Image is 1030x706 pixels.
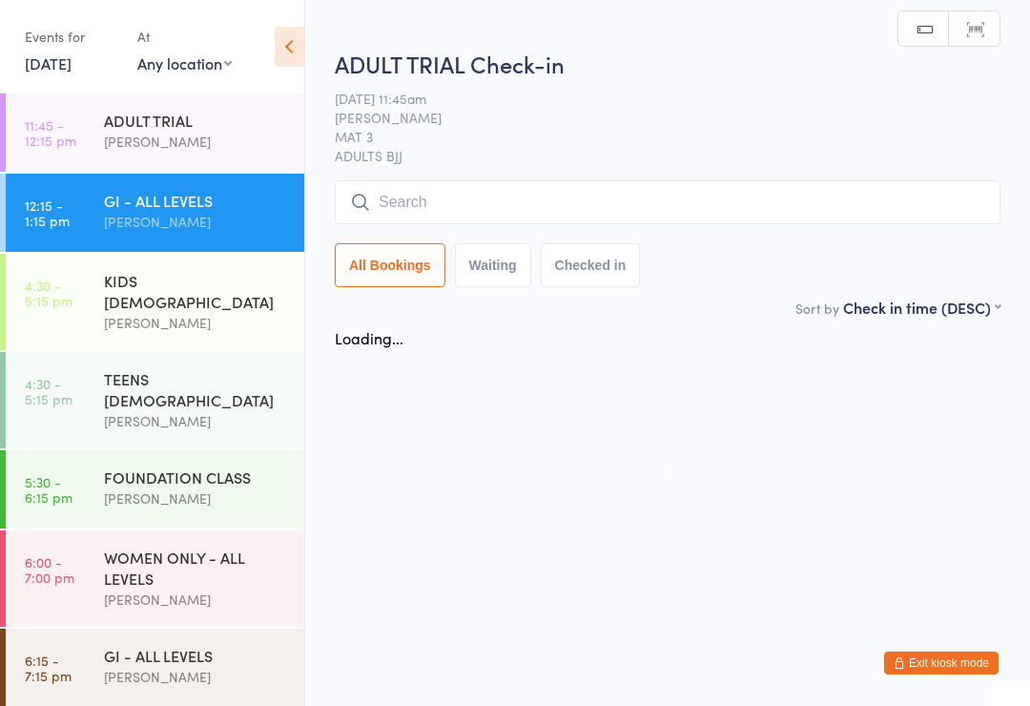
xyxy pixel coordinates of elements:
[104,410,288,432] div: [PERSON_NAME]
[104,110,288,131] div: ADULT TRIAL
[104,666,288,688] div: [PERSON_NAME]
[6,530,304,627] a: 6:00 -7:00 pmWOMEN ONLY - ALL LEVELS[PERSON_NAME]
[843,297,1000,318] div: Check in time (DESC)
[335,127,971,146] span: MAT 3
[335,180,1000,224] input: Search
[104,312,288,334] div: [PERSON_NAME]
[104,488,288,509] div: [PERSON_NAME]
[455,243,531,287] button: Waiting
[335,89,971,108] span: [DATE] 11:45am
[25,21,118,52] div: Events for
[6,174,304,252] a: 12:15 -1:15 pmGI - ALL LEVELS[PERSON_NAME]
[335,327,403,348] div: Loading...
[25,554,74,585] time: 6:00 - 7:00 pm
[335,146,1000,165] span: ADULTS BJJ
[6,93,304,172] a: 11:45 -12:15 pmADULT TRIAL[PERSON_NAME]
[541,243,641,287] button: Checked in
[104,547,288,589] div: WOMEN ONLY - ALL LEVELS
[137,52,232,73] div: Any location
[6,254,304,350] a: 4:30 -5:15 pmKIDS [DEMOGRAPHIC_DATA][PERSON_NAME]
[104,131,288,153] div: [PERSON_NAME]
[104,467,288,488] div: FOUNDATION CLASS
[104,211,288,233] div: [PERSON_NAME]
[795,299,839,318] label: Sort by
[335,108,971,127] span: [PERSON_NAME]
[6,352,304,448] a: 4:30 -5:15 pmTEENS [DEMOGRAPHIC_DATA][PERSON_NAME]
[25,52,72,73] a: [DATE]
[25,376,72,406] time: 4:30 - 5:15 pm
[104,190,288,211] div: GI - ALL LEVELS
[25,653,72,683] time: 6:15 - 7:15 pm
[25,197,70,228] time: 12:15 - 1:15 pm
[25,474,72,505] time: 5:30 - 6:15 pm
[104,368,288,410] div: TEENS [DEMOGRAPHIC_DATA]
[335,243,445,287] button: All Bookings
[25,278,72,308] time: 4:30 - 5:15 pm
[104,645,288,666] div: GI - ALL LEVELS
[137,21,232,52] div: At
[884,652,999,675] button: Exit kiosk mode
[6,450,304,529] a: 5:30 -6:15 pmFOUNDATION CLASS[PERSON_NAME]
[25,117,76,148] time: 11:45 - 12:15 pm
[104,589,288,611] div: [PERSON_NAME]
[335,48,1000,79] h2: ADULT TRIAL Check-in
[104,270,288,312] div: KIDS [DEMOGRAPHIC_DATA]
